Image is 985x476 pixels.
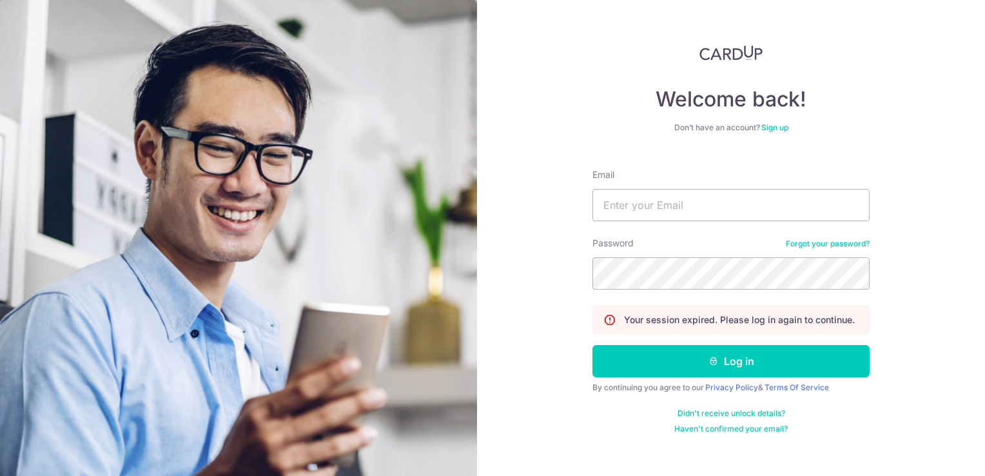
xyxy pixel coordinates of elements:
[761,123,788,132] a: Sign up
[592,86,870,112] h4: Welcome back!
[765,382,829,392] a: Terms Of Service
[592,382,870,393] div: By continuing you agree to our &
[678,408,785,419] a: Didn't receive unlock details?
[592,237,634,250] label: Password
[705,382,758,392] a: Privacy Policy
[699,45,763,61] img: CardUp Logo
[592,189,870,221] input: Enter your Email
[592,168,614,181] label: Email
[786,239,870,249] a: Forgot your password?
[592,123,870,133] div: Don’t have an account?
[592,345,870,377] button: Log in
[624,313,855,326] p: Your session expired. Please log in again to continue.
[674,424,788,434] a: Haven't confirmed your email?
